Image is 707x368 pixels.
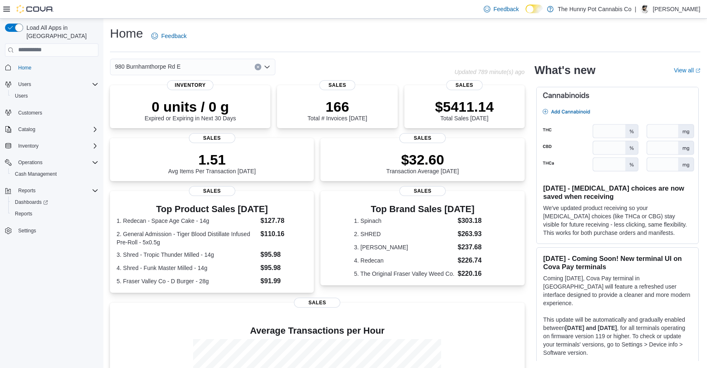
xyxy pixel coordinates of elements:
span: Feedback [494,5,519,13]
button: Inventory [2,140,102,152]
span: Catalog [18,126,35,133]
button: Operations [2,157,102,168]
span: Reports [15,210,32,217]
a: Cash Management [12,169,60,179]
h2: What's new [535,64,595,77]
dt: 3. Shred - Tropic Thunder Milled - 14g [117,251,257,259]
dt: 4. Redecan [354,256,454,265]
input: Dark Mode [525,5,543,13]
span: Cash Management [15,171,57,177]
strong: [DATE] and [DATE] [565,325,617,331]
span: Settings [15,225,98,236]
h4: Average Transactions per Hour [117,326,518,336]
p: $5411.14 [435,98,494,115]
dt: 4. Shred - Funk Master Milled - 14g [117,264,257,272]
dd: $95.98 [260,250,307,260]
span: Dashboards [12,197,98,207]
p: Coming [DATE], Cova Pay terminal in [GEOGRAPHIC_DATA] will feature a refreshed user interface des... [543,274,692,307]
div: Avg Items Per Transaction [DATE] [168,151,256,174]
dd: $237.68 [458,242,491,252]
p: Updated 789 minute(s) ago [454,69,525,75]
div: Total # Invoices [DATE] [308,98,367,122]
a: Home [15,63,35,73]
button: Reports [15,186,39,196]
dd: $303.18 [458,216,491,226]
svg: External link [695,68,700,73]
span: Users [18,81,31,88]
span: Settings [18,227,36,234]
span: 980 Burnhamthorpe Rd E [115,62,181,72]
span: Sales [189,186,235,196]
button: Users [8,90,102,102]
button: Customers [2,107,102,119]
span: Sales [399,133,446,143]
div: Jonathan Estrella [640,4,650,14]
p: [PERSON_NAME] [653,4,700,14]
button: Open list of options [264,64,270,70]
h3: [DATE] - Coming Soon! New terminal UI on Cova Pay terminals [543,254,692,271]
span: Customers [15,108,98,118]
a: Reports [12,209,36,219]
a: Customers [15,108,45,118]
h1: Home [110,25,143,42]
span: Home [18,65,31,71]
dt: 5. Fraser Valley Co - D Burger - 28g [117,277,257,285]
a: Dashboards [12,197,51,207]
span: Reports [12,209,98,219]
h3: [DATE] - [MEDICAL_DATA] choices are now saved when receiving [543,184,692,201]
dt: 5. The Original Fraser Valley Weed Co. [354,270,454,278]
button: Operations [15,158,46,167]
button: Catalog [2,124,102,135]
a: Feedback [148,28,190,44]
a: Settings [15,226,39,236]
button: Reports [2,185,102,196]
span: Sales [319,80,355,90]
span: Sales [189,133,235,143]
button: Users [15,79,34,89]
h3: Top Brand Sales [DATE] [354,204,491,214]
div: Expired or Expiring in Next 30 Days [145,98,236,122]
button: Home [2,62,102,74]
span: Operations [18,159,43,166]
span: Catalog [15,124,98,134]
a: View allExternal link [674,67,700,74]
span: Users [12,91,98,101]
span: Sales [447,80,482,90]
a: Users [12,91,31,101]
dt: 3. [PERSON_NAME] [354,243,454,251]
span: Feedback [161,32,186,40]
span: Load All Apps in [GEOGRAPHIC_DATA] [23,24,98,40]
h3: Top Product Sales [DATE] [117,204,307,214]
p: $32.60 [386,151,459,168]
p: This update will be automatically and gradually enabled between , for all terminals operating on ... [543,315,692,357]
span: Inventory [15,141,98,151]
span: Home [15,62,98,73]
span: Customers [18,110,42,116]
dd: $110.16 [260,229,307,239]
button: Settings [2,225,102,237]
p: 1.51 [168,151,256,168]
span: Inventory [18,143,38,149]
div: Total Sales [DATE] [435,98,494,122]
dt: 1. Redecan - Space Age Cake - 14g [117,217,257,225]
span: Cash Management [12,169,98,179]
p: 166 [308,98,367,115]
dd: $127.78 [260,216,307,226]
img: Cova [17,5,54,13]
button: Cash Management [8,168,102,180]
span: Users [15,93,28,99]
span: Inventory [167,80,213,90]
dd: $91.99 [260,276,307,286]
dd: $263.93 [458,229,491,239]
a: Feedback [480,1,522,17]
span: Sales [399,186,446,196]
p: | [635,4,636,14]
dd: $95.98 [260,263,307,273]
button: Users [2,79,102,90]
span: Sales [294,298,340,308]
button: Catalog [15,124,38,134]
nav: Complex example [5,58,98,258]
button: Reports [8,208,102,220]
div: Transaction Average [DATE] [386,151,459,174]
dt: 2. SHRED [354,230,454,238]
